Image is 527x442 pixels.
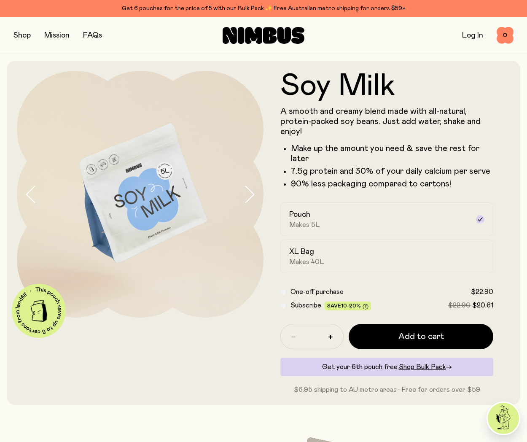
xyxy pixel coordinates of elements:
button: 0 [497,27,514,44]
span: Makes 5L [289,221,320,229]
span: 10-20% [341,303,361,308]
span: Add to cart [398,331,444,342]
span: Makes 40L [289,258,324,266]
a: FAQs [83,32,102,39]
span: $22.90 [448,302,471,309]
p: $6.95 shipping to AU metro areas · Free for orders over $59 [280,385,493,395]
span: $22.90 [471,288,493,295]
span: $20.61 [472,302,493,309]
a: Log In [462,32,483,39]
p: A smooth and creamy blend made with all-natural, protein-packed soy beans. Just add water, shake ... [280,106,493,137]
span: Save [327,303,368,310]
li: Make up the amount you need & save the rest for later [291,143,493,164]
a: Mission [44,32,70,39]
a: Shop Bulk Pack→ [399,364,452,370]
img: agent [488,403,519,434]
span: Subscribe [290,302,321,309]
span: Shop Bulk Pack [399,364,446,370]
h2: Pouch [289,210,310,220]
h1: Soy Milk [280,71,493,101]
h2: XL Bag [289,247,314,257]
div: Get 6 pouches for the price of 5 with our Bulk Pack ✨ Free Australian metro shipping for orders $59+ [13,3,514,13]
button: Add to cart [349,324,493,349]
span: One-off purchase [290,288,344,295]
li: 7.5g protein and 30% of your daily calcium per serve [291,166,493,176]
p: 90% less packaging compared to cartons! [291,179,493,189]
div: Get your 6th pouch free. [280,358,493,376]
